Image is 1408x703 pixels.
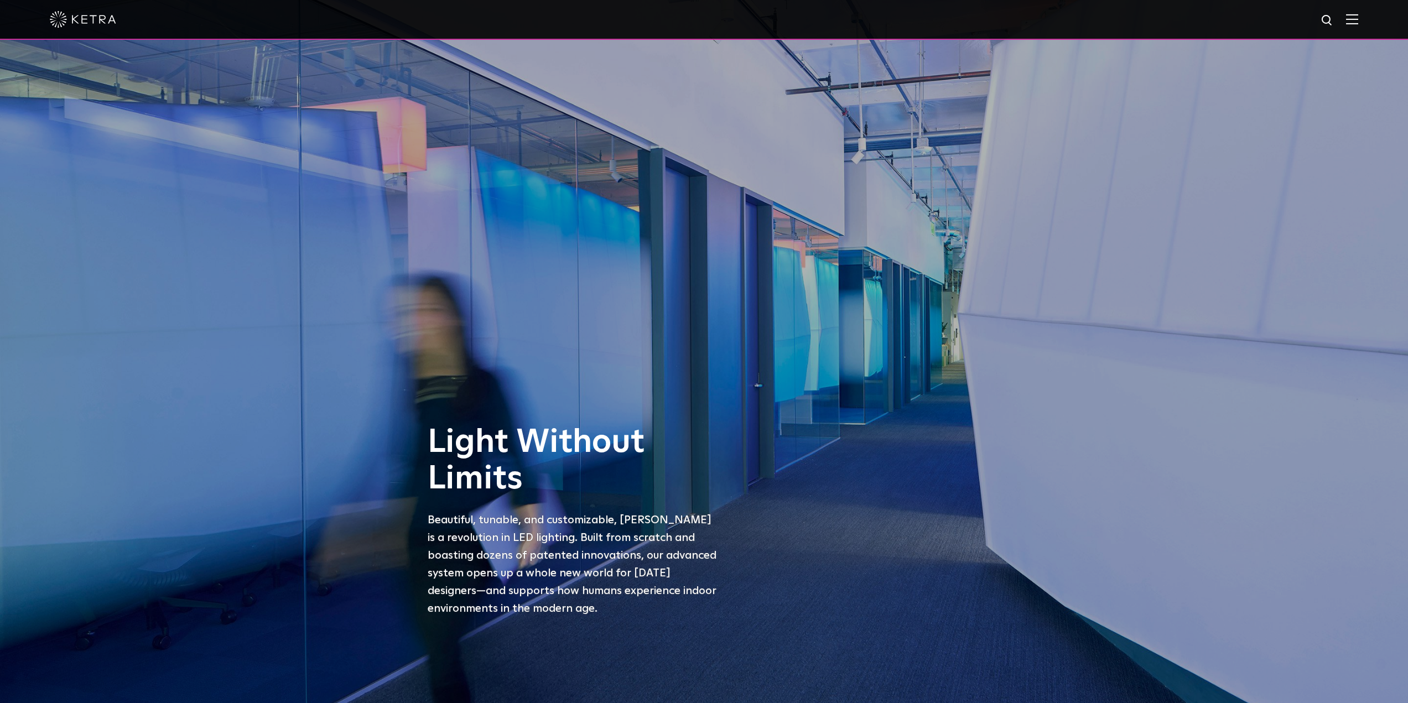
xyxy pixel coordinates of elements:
[1321,14,1334,28] img: search icon
[428,585,716,614] span: —and supports how humans experience indoor environments in the modern age.
[428,424,721,497] h1: Light Without Limits
[1346,14,1358,24] img: Hamburger%20Nav.svg
[428,511,721,617] p: Beautiful, tunable, and customizable, [PERSON_NAME] is a revolution in LED lighting. Built from s...
[50,11,116,28] img: ketra-logo-2019-white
